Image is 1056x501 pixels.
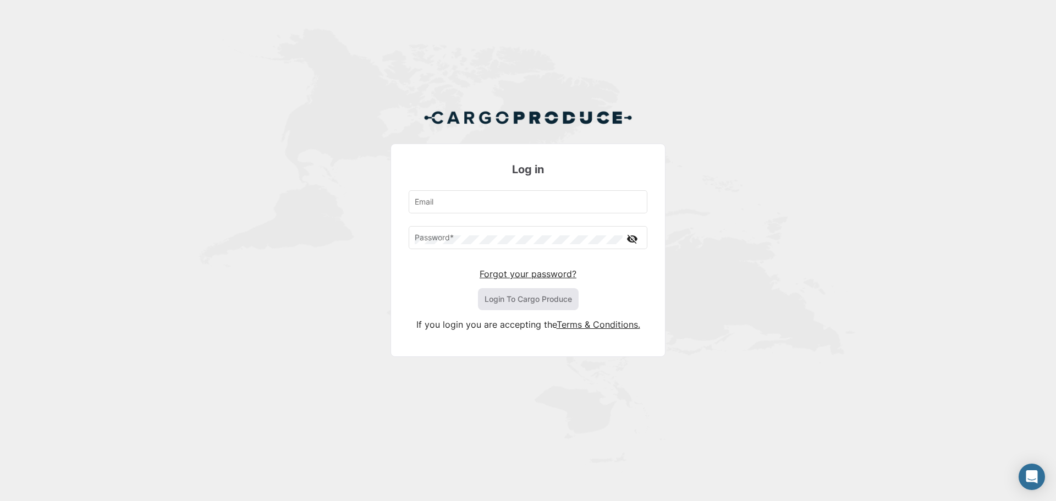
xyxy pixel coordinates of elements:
[480,268,576,279] a: Forgot your password?
[409,162,647,177] h3: Log in
[625,232,639,246] mat-icon: visibility_off
[1019,464,1045,490] div: Open Intercom Messenger
[416,319,557,330] span: If you login you are accepting the
[424,104,632,131] img: Cargo Produce Logo
[557,319,640,330] a: Terms & Conditions.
